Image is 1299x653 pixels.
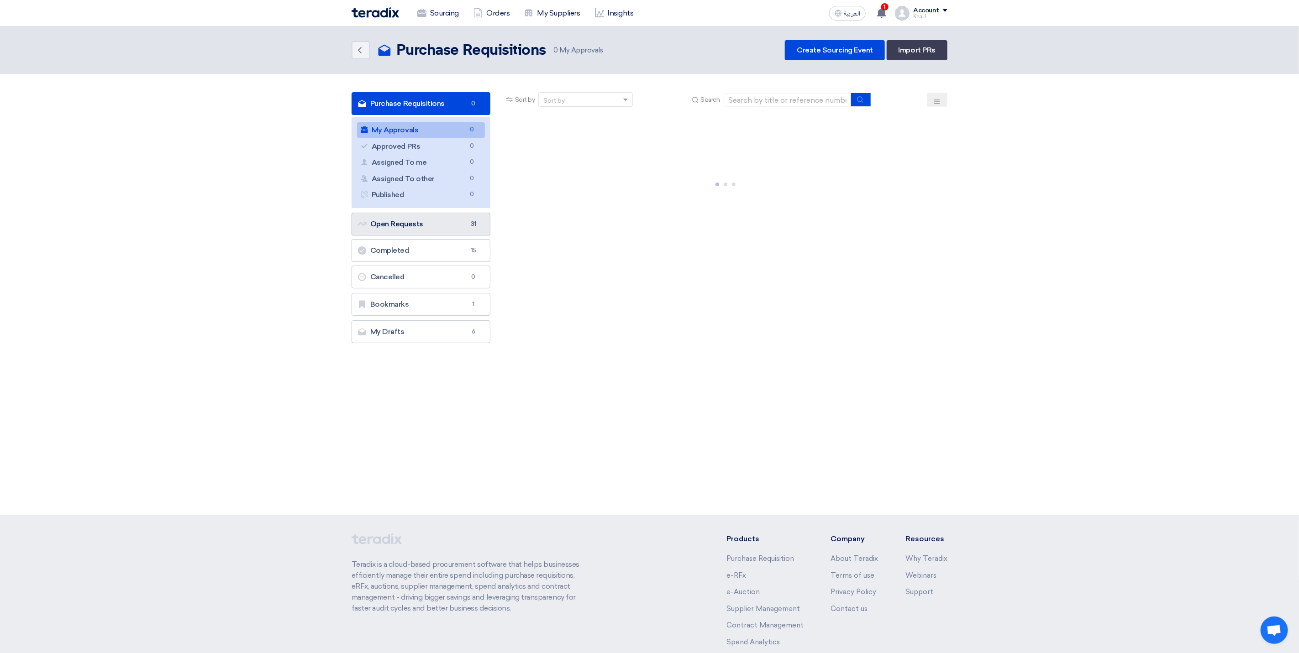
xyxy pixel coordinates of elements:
[357,155,485,170] a: Assigned To me
[352,559,590,614] p: Teradix is a cloud-based procurement software that helps businesses efficiently manage their enti...
[467,174,478,183] span: 0
[352,320,490,343] a: My Drafts6
[831,571,874,580] a: Terms of use
[726,638,780,646] a: Spend Analytics
[913,7,939,15] div: Account
[553,46,558,54] span: 0
[726,621,804,629] a: Contract Management
[829,6,866,21] button: العربية
[357,187,485,203] a: Published
[352,239,490,262] a: Completed15
[726,605,800,613] a: Supplier Management
[357,139,485,154] a: Approved PRs
[468,300,479,309] span: 1
[517,3,587,23] a: My Suppliers
[352,266,490,288] a: Cancelled0
[468,327,479,336] span: 6
[905,533,947,544] li: Resources
[724,93,852,107] input: Search by title or reference number
[1261,616,1288,644] div: Open chat
[553,45,603,56] span: My Approvals
[831,533,878,544] li: Company
[410,3,466,23] a: Sourcing
[357,171,485,187] a: Assigned To other
[515,95,535,104] span: Sort by
[468,99,479,108] span: 0
[913,14,947,19] div: Khalil
[905,571,936,580] a: Webinars
[726,571,746,580] a: e-RFx
[352,213,490,235] a: Open Requests31
[726,533,804,544] li: Products
[905,588,933,596] a: Support
[352,7,399,18] img: Teradix logo
[785,40,885,60] a: Create Sourcing Event
[701,95,720,104] span: Search
[466,3,517,23] a: Orders
[468,219,479,229] span: 31
[396,42,546,60] h2: Purchase Requisitions
[881,3,889,10] span: 1
[895,6,910,21] img: profile_test.png
[726,588,760,596] a: e-Auction
[467,141,478,151] span: 0
[831,605,868,613] a: Contact us
[467,125,478,135] span: 0
[831,554,878,563] a: About Teradix
[588,3,641,23] a: Insights
[357,122,485,138] a: My Approvals
[467,157,478,167] span: 0
[543,96,565,105] div: Sort by
[905,554,947,563] a: Why Teradix
[468,246,479,255] span: 15
[352,92,490,115] a: Purchase Requisitions0
[352,293,490,316] a: Bookmarks1
[726,554,794,563] a: Purchase Requisition
[468,272,479,282] span: 0
[467,190,478,199] span: 0
[831,588,876,596] a: Privacy Policy
[844,10,860,17] span: العربية
[887,40,947,60] a: Import PRs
